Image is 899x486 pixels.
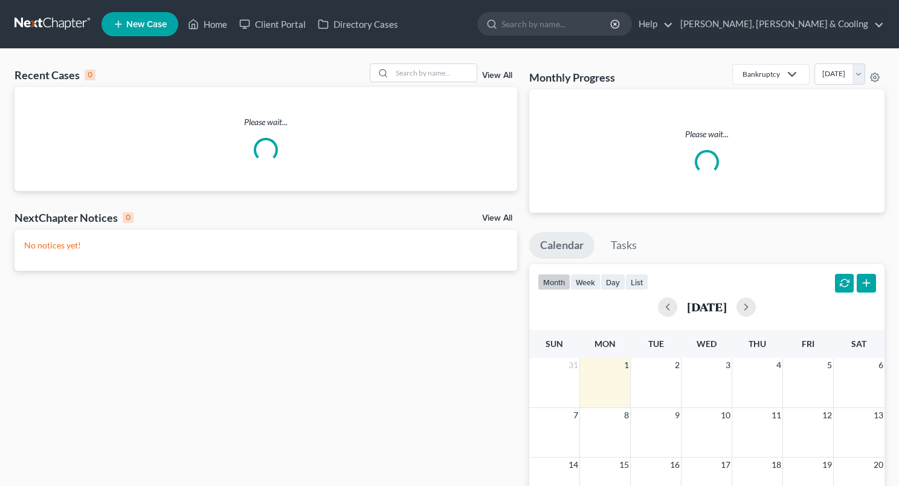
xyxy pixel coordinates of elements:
span: 3 [724,358,732,372]
span: 31 [567,358,579,372]
span: 15 [618,458,630,472]
p: No notices yet! [24,239,507,251]
span: 14 [567,458,579,472]
span: 2 [674,358,681,372]
a: Directory Cases [312,13,404,35]
span: 18 [770,458,782,472]
button: month [538,274,570,290]
span: 6 [877,358,884,372]
span: 11 [770,408,782,423]
span: 8 [623,408,630,423]
a: View All [482,71,512,80]
h2: [DATE] [687,300,727,313]
span: 4 [775,358,782,372]
a: Help [633,13,673,35]
span: 7 [572,408,579,423]
span: 5 [826,358,833,372]
button: week [570,274,601,290]
span: 12 [821,408,833,423]
a: [PERSON_NAME], [PERSON_NAME] & Cooling [674,13,884,35]
span: Wed [697,339,717,349]
span: 1 [623,358,630,372]
button: day [601,274,625,290]
a: Tasks [600,232,648,259]
div: Bankruptcy [743,69,780,79]
a: Calendar [529,232,594,259]
span: 19 [821,458,833,472]
a: Home [182,13,233,35]
input: Search by name... [392,64,477,82]
div: 0 [85,70,95,80]
p: Please wait... [14,116,517,128]
span: 13 [872,408,884,423]
span: 16 [669,458,681,472]
div: NextChapter Notices [14,210,134,225]
span: Sat [851,339,866,349]
span: 10 [720,408,732,423]
span: Sun [546,339,563,349]
p: Please wait... [539,128,875,140]
div: 0 [123,212,134,223]
div: Recent Cases [14,68,95,82]
button: list [625,274,648,290]
span: 9 [674,408,681,423]
h3: Monthly Progress [529,70,615,85]
a: View All [482,214,512,222]
span: 17 [720,458,732,472]
span: Mon [594,339,616,349]
span: Thu [749,339,766,349]
span: 20 [872,458,884,472]
a: Client Portal [233,13,312,35]
span: Fri [802,339,814,349]
span: New Case [126,20,167,29]
span: Tue [648,339,664,349]
input: Search by name... [501,13,612,35]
